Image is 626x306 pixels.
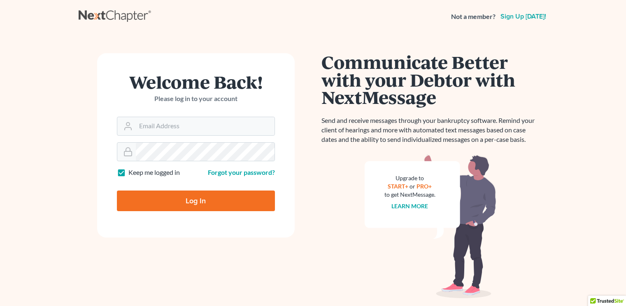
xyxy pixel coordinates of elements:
[384,191,435,199] div: to get NextMessage.
[136,117,275,135] input: Email Address
[499,13,548,20] a: Sign up [DATE]!
[417,183,432,190] a: PRO+
[451,12,496,21] strong: Not a member?
[321,53,540,106] h1: Communicate Better with your Debtor with NextMessage
[391,202,428,209] a: Learn more
[117,73,275,91] h1: Welcome Back!
[384,174,435,182] div: Upgrade to
[365,154,496,299] img: nextmessage_bg-59042aed3d76b12b5cd301f8e5b87938c9018125f34e5fa2b7a6b67550977c72.svg
[410,183,415,190] span: or
[117,191,275,211] input: Log In
[388,183,408,190] a: START+
[208,168,275,176] a: Forgot your password?
[128,168,180,177] label: Keep me logged in
[321,116,540,144] p: Send and receive messages through your bankruptcy software. Remind your client of hearings and mo...
[117,94,275,104] p: Please log in to your account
